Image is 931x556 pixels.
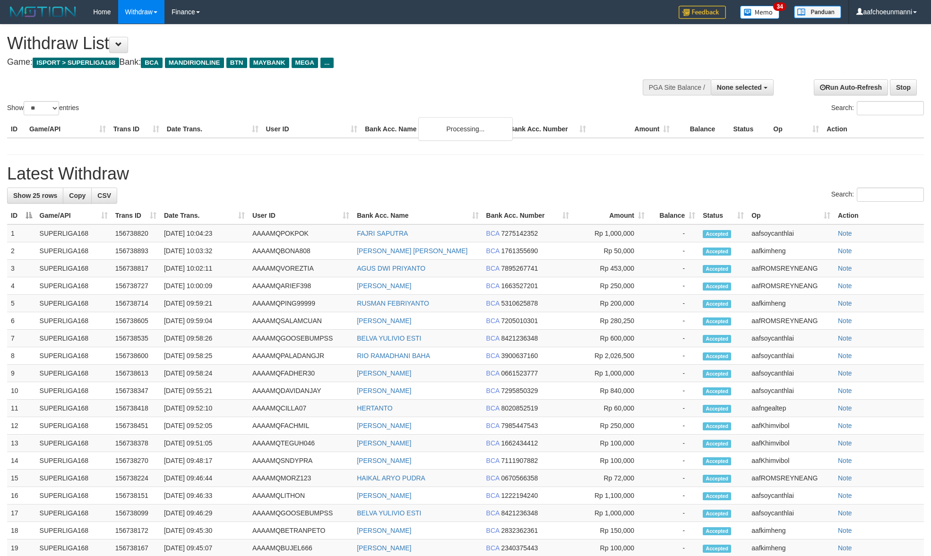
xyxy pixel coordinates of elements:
td: 4 [7,277,36,295]
span: CSV [97,192,111,199]
span: Copy 1662434412 to clipboard [501,439,538,447]
td: [DATE] 10:03:32 [160,242,249,260]
td: [DATE] 09:52:10 [160,400,249,417]
a: Note [838,230,852,237]
span: ... [320,58,333,68]
td: aafkimheng [748,242,834,260]
a: RUSMAN FEBRIYANTO [357,299,429,307]
td: 156738347 [112,382,160,400]
td: - [648,487,699,505]
img: Button%20Memo.svg [740,6,780,19]
td: Rp 150,000 [573,522,648,539]
th: Trans ID [110,120,163,138]
td: 156738172 [112,522,160,539]
td: Rp 72,000 [573,470,648,487]
th: Status: activate to sort column ascending [699,207,748,224]
td: [DATE] 09:55:21 [160,382,249,400]
td: - [648,505,699,522]
span: MAYBANK [250,58,289,68]
span: BCA [486,334,500,342]
span: Copy 3900637160 to clipboard [501,352,538,359]
a: FAJRI SAPUTRA [357,230,408,237]
td: SUPERLIGA168 [36,470,112,487]
span: BCA [486,509,500,517]
td: AAAAMQPALADANGJR [249,347,353,365]
td: - [648,400,699,417]
span: MANDIRIONLINE [165,58,224,68]
a: Copy [63,188,92,204]
td: SUPERLIGA168 [36,330,112,347]
th: Date Trans.: activate to sort column ascending [160,207,249,224]
td: [DATE] 09:58:25 [160,347,249,365]
span: Accepted [703,440,731,448]
span: Show 25 rows [13,192,57,199]
td: aafROMSREYNEANG [748,260,834,277]
button: None selected [711,79,774,95]
a: BELVA YULIVIO ESTI [357,509,421,517]
th: Bank Acc. Name [361,120,506,138]
td: - [648,347,699,365]
td: aafsoycanthlai [748,347,834,365]
th: Action [834,207,924,224]
span: BCA [486,282,500,290]
span: BCA [141,58,162,68]
span: Copy 8421236348 to clipboard [501,509,538,517]
td: 11 [7,400,36,417]
td: AAAAMQLITHON [249,487,353,505]
td: AAAAMQCILLA07 [249,400,353,417]
td: Rp 200,000 [573,295,648,312]
span: ISPORT > SUPERLIGA168 [33,58,119,68]
a: [PERSON_NAME] [PERSON_NAME] [357,247,467,255]
td: 156738151 [112,487,160,505]
td: Rp 600,000 [573,330,648,347]
span: Accepted [703,457,731,465]
img: MOTION_logo.png [7,5,79,19]
label: Show entries [7,101,79,115]
span: BCA [486,265,500,272]
td: 156738224 [112,470,160,487]
td: 156738535 [112,330,160,347]
td: [DATE] 09:59:04 [160,312,249,330]
td: SUPERLIGA168 [36,347,112,365]
td: AAAAMQFADHER30 [249,365,353,382]
td: SUPERLIGA168 [36,295,112,312]
td: - [648,417,699,435]
span: Copy 7111907882 to clipboard [501,457,538,464]
span: Copy 0670566358 to clipboard [501,474,538,482]
td: 17 [7,505,36,522]
td: Rp 100,000 [573,435,648,452]
span: Accepted [703,422,731,430]
span: Copy 8421236348 to clipboard [501,334,538,342]
span: BCA [486,439,500,447]
td: [DATE] 09:46:44 [160,470,249,487]
label: Search: [831,188,924,202]
a: Note [838,439,852,447]
span: Accepted [703,300,731,308]
span: BCA [486,387,500,394]
span: Accepted [703,317,731,325]
td: SUPERLIGA168 [36,260,112,277]
td: 9 [7,365,36,382]
td: aafsoycanthlai [748,330,834,347]
span: BCA [486,527,500,534]
td: 156738600 [112,347,160,365]
td: [DATE] 09:52:05 [160,417,249,435]
td: 156738714 [112,295,160,312]
td: 14 [7,452,36,470]
a: Note [838,404,852,412]
a: Show 25 rows [7,188,63,204]
select: Showentries [24,101,59,115]
td: aafKhimvibol [748,435,834,452]
td: SUPERLIGA168 [36,522,112,539]
span: Copy 0661523777 to clipboard [501,369,538,377]
td: 156738099 [112,505,160,522]
h1: Withdraw List [7,34,611,53]
th: Status [729,120,769,138]
a: Run Auto-Refresh [814,79,888,95]
span: Accepted [703,387,731,395]
a: Note [838,544,852,552]
td: AAAAMQBONA808 [249,242,353,260]
td: [DATE] 10:02:11 [160,260,249,277]
td: AAAAMQFACHMIL [249,417,353,435]
span: Copy 7895267741 to clipboard [501,265,538,272]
